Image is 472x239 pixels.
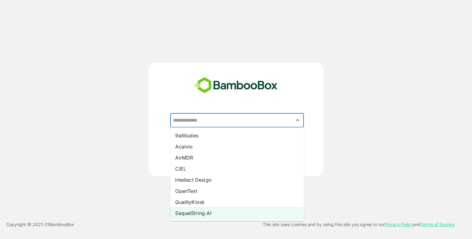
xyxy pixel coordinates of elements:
li: AirMDR [170,152,304,163]
p: Copyright © 2021- 25 BambooBox [6,221,74,228]
button: Close [293,116,302,124]
p: This site uses cookies and by using this site you agree to our and [263,221,454,228]
img: bamboobox [191,75,281,95]
li: SequelString AI [170,208,304,219]
a: Terms of Service [421,222,454,227]
li: Intellect Design [170,174,304,185]
li: Acalvio [170,141,304,152]
a: Privacy Policy [385,222,413,227]
li: 9altitudes [170,130,304,141]
li: CIEL [170,163,304,174]
li: OpenText [170,185,304,196]
li: QualityKiosk [170,196,304,208]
